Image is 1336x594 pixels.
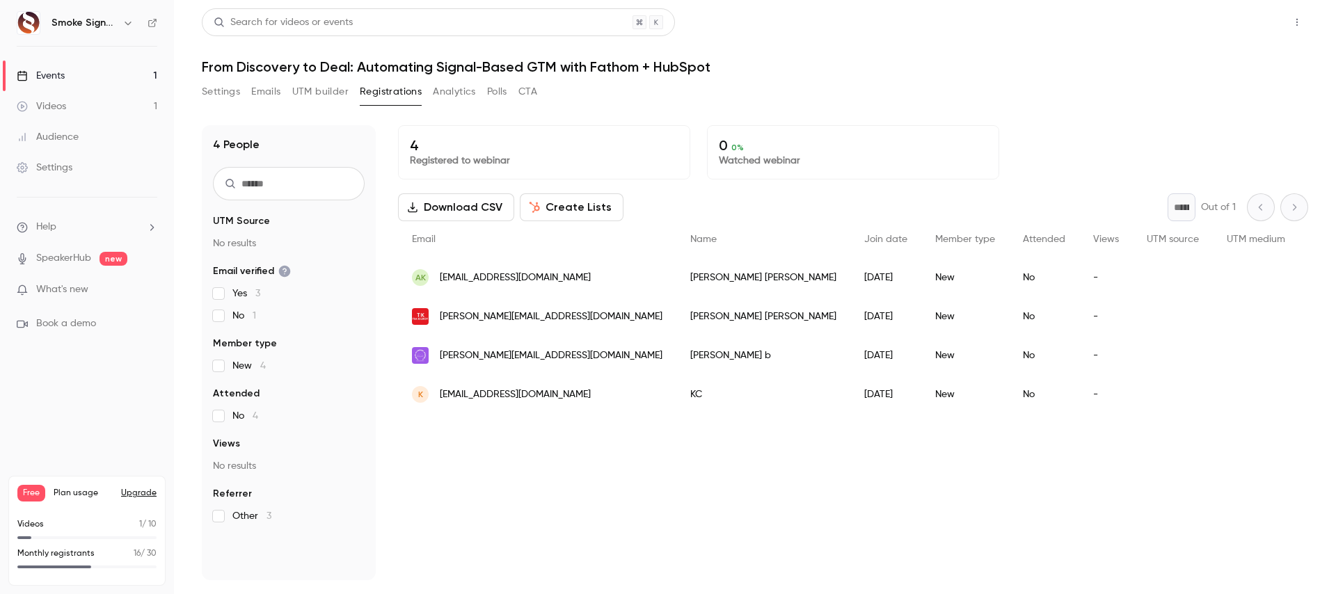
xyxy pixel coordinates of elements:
span: 3 [267,511,271,521]
div: [DATE] [850,375,921,414]
span: UTM medium [1227,234,1285,244]
p: 4 [410,137,678,154]
span: Email verified [213,264,291,278]
div: New [921,336,1009,375]
div: Settings [17,161,72,175]
span: Attended [213,387,260,401]
div: [DATE] [850,336,921,375]
button: CTA [518,81,537,103]
button: Analytics [433,81,476,103]
div: KC [676,375,850,414]
button: Upgrade [121,488,157,499]
div: [PERSON_NAME] b [676,336,850,375]
span: Member type [935,234,995,244]
span: K [418,388,423,401]
button: Polls [487,81,507,103]
span: [EMAIL_ADDRESS][DOMAIN_NAME] [440,271,591,285]
div: [DATE] [850,297,921,336]
iframe: Noticeable Trigger [141,284,157,296]
p: Watched webinar [719,154,987,168]
span: What's new [36,282,88,297]
p: 0 [719,137,987,154]
span: Yes [232,287,260,300]
span: Help [36,220,56,234]
button: Create Lists [520,193,623,221]
p: No results [213,459,365,473]
div: Videos [17,99,66,113]
span: 16 [134,549,141,558]
div: Search for videos or events [214,15,353,30]
a: SpeakerHub [36,251,91,266]
span: Book a demo [36,316,96,331]
p: Out of 1 [1201,200,1236,214]
div: No [1009,336,1079,375]
span: 0 % [731,143,744,152]
span: 3 [255,289,260,298]
span: 4 [253,411,258,421]
p: / 10 [139,518,157,531]
span: [PERSON_NAME][EMAIL_ADDRESS][DOMAIN_NAME] [440,310,662,324]
p: Videos [17,518,44,531]
div: No [1009,258,1079,297]
p: Registered to webinar [410,154,678,168]
img: theplaybook.agency [412,347,429,364]
img: timkilroy.com [412,308,429,325]
button: Emails [251,81,280,103]
div: New [921,297,1009,336]
h6: Smoke Signals AI [51,16,117,30]
span: Member type [213,337,277,351]
h1: From Discovery to Deal: Automating Signal-Based GTM with Fathom + HubSpot [202,58,1308,75]
div: - [1079,258,1133,297]
span: UTM Source [213,214,270,228]
p: Monthly registrants [17,547,95,560]
div: New [921,258,1009,297]
section: facet-groups [213,214,365,523]
div: Audience [17,130,79,144]
div: [PERSON_NAME] [PERSON_NAME] [676,297,850,336]
span: AK [415,271,426,284]
div: - [1079,375,1133,414]
span: Free [17,485,45,501]
span: Views [1093,234,1119,244]
div: No [1009,297,1079,336]
img: Smoke Signals AI [17,12,40,34]
span: No [232,409,258,423]
span: Other [232,509,271,523]
span: Attended [1023,234,1065,244]
span: 1 [139,520,142,529]
span: Views [213,437,240,451]
div: [DATE] [850,258,921,297]
span: [PERSON_NAME][EMAIL_ADDRESS][DOMAIN_NAME] [440,348,662,363]
button: Settings [202,81,240,103]
span: No [232,309,256,323]
span: UTM source [1147,234,1199,244]
button: Share [1220,8,1275,36]
span: Email [412,234,436,244]
button: Registrations [360,81,422,103]
button: Download CSV [398,193,514,221]
span: Join date [864,234,907,244]
span: New [232,359,266,373]
div: - [1079,336,1133,375]
div: Events [17,69,65,83]
span: new [100,252,127,266]
button: UTM builder [292,81,349,103]
p: No results [213,236,365,250]
span: 1 [253,311,256,321]
span: Plan usage [54,488,113,499]
span: Referrer [213,487,252,501]
div: - [1079,297,1133,336]
li: help-dropdown-opener [17,220,157,234]
div: No [1009,375,1079,414]
h1: 4 People [213,136,260,153]
div: New [921,375,1009,414]
span: [EMAIL_ADDRESS][DOMAIN_NAME] [440,387,591,402]
p: / 30 [134,547,157,560]
span: 4 [260,361,266,371]
div: [PERSON_NAME] [PERSON_NAME] [676,258,850,297]
span: Name [690,234,717,244]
